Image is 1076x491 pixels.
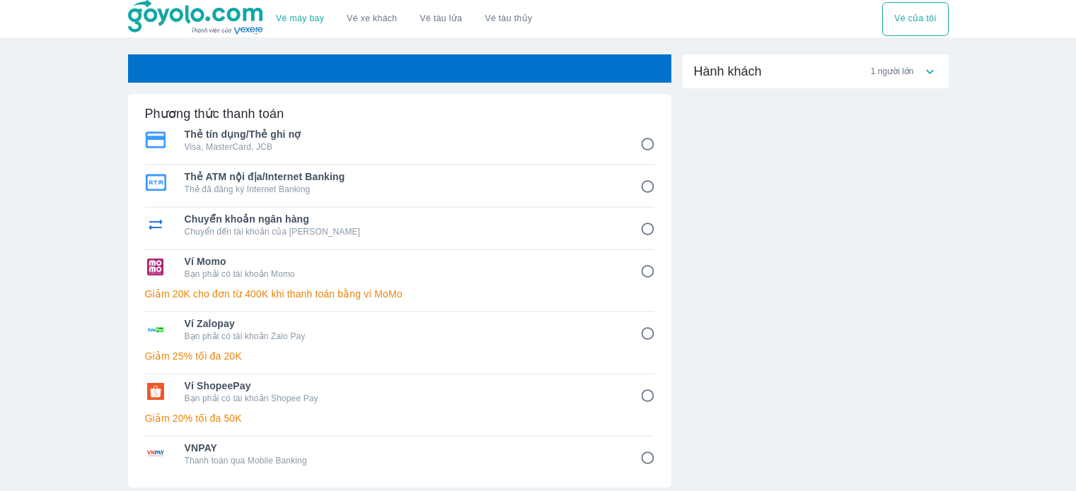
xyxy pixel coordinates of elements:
[145,123,654,157] div: Thẻ tín dụng/Thẻ ghi nợThẻ tín dụng/Thẻ ghi nợVisa, MasterCard, JCB
[145,259,166,276] img: Ví Momo
[185,226,620,237] p: Chuyển đến tài khoản của [PERSON_NAME]
[145,383,166,400] img: Ví ShopeePay
[185,127,620,141] span: Thẻ tín dụng/Thẻ ghi nợ
[185,184,620,195] p: Thẻ đã đăng ký Internet Banking
[347,13,397,24] a: Vé xe khách
[276,13,324,24] a: Vé máy bay
[185,455,620,466] p: Thanh toán qua Mobile Banking
[185,170,620,184] span: Thẻ ATM nội địa/Internet Banking
[185,441,620,455] span: VNPAY
[185,331,620,342] p: Bạn phải có tài khoản Zalo Pay
[882,2,948,36] button: Vé của tôi
[145,208,654,242] div: Chuyển khoản ngân hàngChuyển khoản ngân hàngChuyển đến tài khoản của [PERSON_NAME]
[145,312,654,346] div: Ví ZalopayVí ZalopayBạn phải có tài khoản Zalo Pay
[185,379,620,393] span: Ví ShopeePay
[145,445,166,462] img: VNPAY
[185,141,620,153] p: Visa, MasterCard, JCB
[145,174,166,191] img: Thẻ ATM nội địa/Internet Banking
[145,131,166,148] img: Thẻ tín dụng/Thẻ ghi nợ
[185,393,620,404] p: Bạn phải có tài khoản Shopee Pay
[145,411,654,425] p: Giảm 20% tối đa 50K
[145,105,284,122] h6: Phương thức thanh toán
[882,2,948,36] div: choose transportation mode
[145,165,654,199] div: Thẻ ATM nội địa/Internet BankingThẻ ATM nội địa/Internet BankingThẻ đã đăng ký Internet Banking
[145,321,166,338] img: Ví Zalopay
[185,254,620,268] span: Ví Momo
[185,212,620,226] span: Chuyển khoản ngân hàng
[145,374,654,408] div: Ví ShopeePayVí ShopeePayBạn phải có tài khoản Shopee Pay
[145,216,166,233] img: Chuyển khoản ngân hàng
[683,54,949,88] div: Hành khách1 người lớn
[145,250,654,284] div: Ví MomoVí MomoBạn phải có tài khoản Momo
[185,317,620,331] span: Ví Zalopay
[871,66,914,77] span: 1 người lớn
[185,268,620,280] p: Bạn phải có tài khoản Momo
[145,287,654,301] p: Giảm 20K cho đơn từ 400K khi thanh toán bằng ví MoMo
[409,2,474,36] a: Vé tàu lửa
[265,2,543,36] div: choose transportation mode
[473,2,543,36] button: Vé tàu thủy
[145,437,654,471] div: VNPAYVNPAYThanh toán qua Mobile Banking
[694,63,762,80] span: Hành khách
[145,349,654,363] p: Giảm 25% tối đa 20K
